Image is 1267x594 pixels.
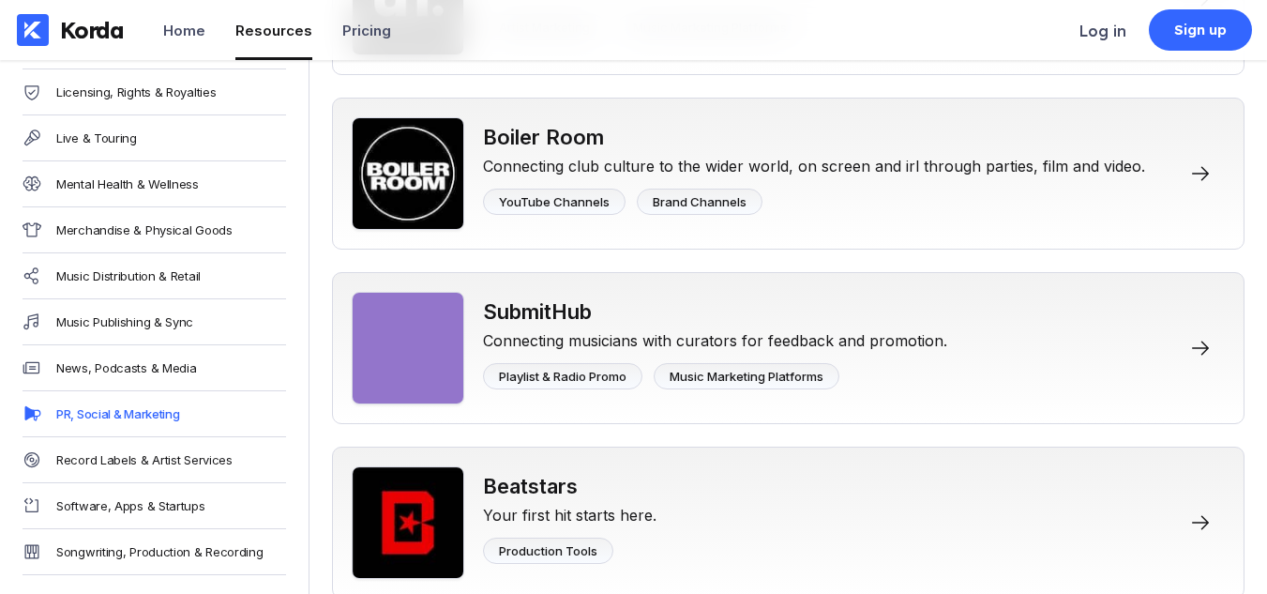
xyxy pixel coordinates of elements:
a: Songwriting, Production & Recording [23,529,286,575]
div: Record Labels & Artist Services [56,452,233,467]
a: Music Publishing & Sync [23,299,286,345]
img: SubmitHub [352,292,464,404]
div: Connecting club culture to the wider world, on screen and irl through parties, film and video. [483,149,1145,175]
div: YouTube Channels [499,194,610,209]
a: Licensing, Rights & Royalties [23,69,286,115]
div: Pricing [342,22,391,39]
a: Merchandise & Physical Goods [23,207,286,253]
a: Software, Apps & Startups [23,483,286,529]
a: News, Podcasts & Media [23,345,286,391]
div: Live & Touring [56,130,137,145]
div: Connecting musicians with curators for feedback and promotion. [483,324,947,350]
div: Licensing, Rights & Royalties [56,84,216,99]
div: News, Podcasts & Media [56,360,196,375]
div: PR, Social & Marketing [56,406,179,421]
a: SubmitHubSubmitHubConnecting musicians with curators for feedback and promotion.Playlist & Radio ... [332,272,1244,424]
div: Log in [1079,22,1126,40]
a: Record Labels & Artist Services [23,437,286,483]
a: PR, Social & Marketing [23,391,286,437]
a: Sign up [1149,9,1252,51]
div: Software, Apps & Startups [56,498,205,513]
div: Mental Health & Wellness [56,176,199,191]
div: Music Publishing & Sync [56,314,193,329]
a: Mental Health & Wellness [23,161,286,207]
div: Brand Channels [653,194,747,209]
div: Merchandise & Physical Goods [56,222,233,237]
div: Your first hit starts here. [483,498,656,525]
div: Songwriting, Production & Recording [56,544,264,559]
a: Live & Touring [23,115,286,161]
div: SubmitHub [483,299,947,324]
div: Production Tools [499,543,597,558]
div: Resources [235,22,312,39]
div: Beatstars [483,474,656,498]
a: Music Distribution & Retail [23,253,286,299]
a: Boiler RoomBoiler RoomConnecting club culture to the wider world, on screen and irl through parti... [332,98,1244,250]
img: Boiler Room [352,117,464,230]
div: Music Distribution & Retail [56,268,201,283]
div: Music Marketing Platforms [670,369,823,384]
div: Playlist & Radio Promo [499,369,626,384]
img: Beatstars [352,466,464,579]
div: Korda [60,16,124,44]
div: Boiler Room [483,125,1145,149]
div: Sign up [1174,21,1228,39]
div: Home [163,22,205,39]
